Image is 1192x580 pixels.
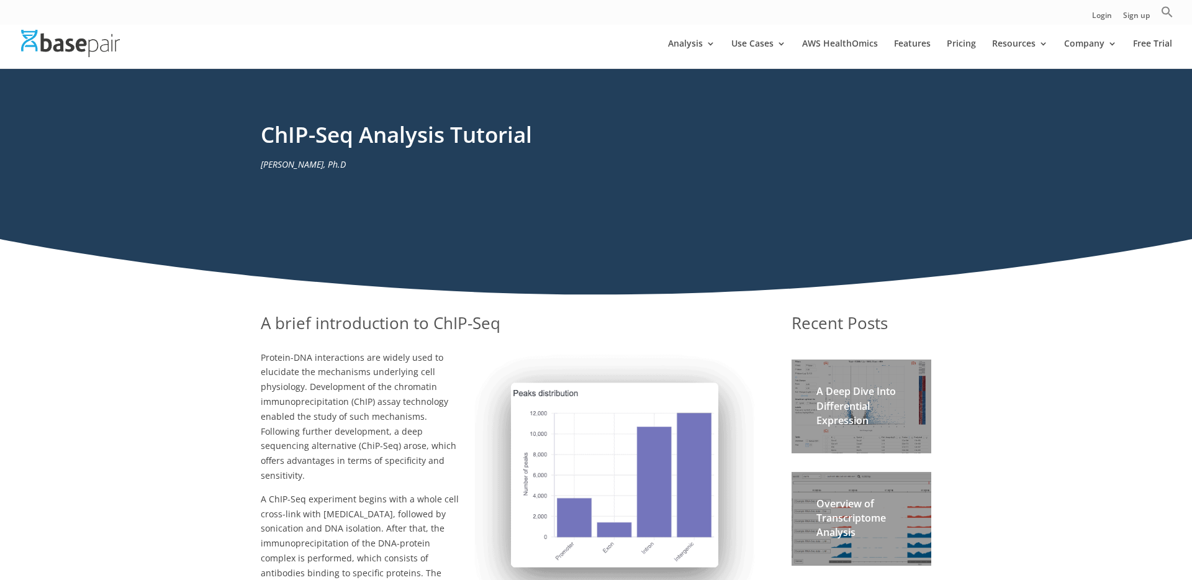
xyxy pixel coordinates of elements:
[261,158,346,170] em: [PERSON_NAME], Ph.D
[1064,39,1117,68] a: Company
[816,497,906,546] h2: Overview of Transcriptome Analysis
[1092,12,1112,25] a: Login
[1123,12,1150,25] a: Sign up
[1161,6,1173,25] a: Search Icon Link
[1133,39,1172,68] a: Free Trial
[21,30,120,57] img: Basepair
[261,351,456,481] span: Protein-DNA interactions are widely used to elucidate the mechanisms underlying cell physiology. ...
[816,384,906,434] h2: A Deep Dive Into Differential Expression
[668,39,715,68] a: Analysis
[731,39,786,68] a: Use Cases
[802,39,878,68] a: AWS HealthOmics
[992,39,1048,68] a: Resources
[947,39,976,68] a: Pricing
[1161,6,1173,18] svg: Search
[894,39,931,68] a: Features
[792,312,931,342] h1: Recent Posts
[261,119,931,157] h1: ChIP-Seq Analysis Tutorial
[261,312,500,334] span: A brief introduction to ChIP-Seq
